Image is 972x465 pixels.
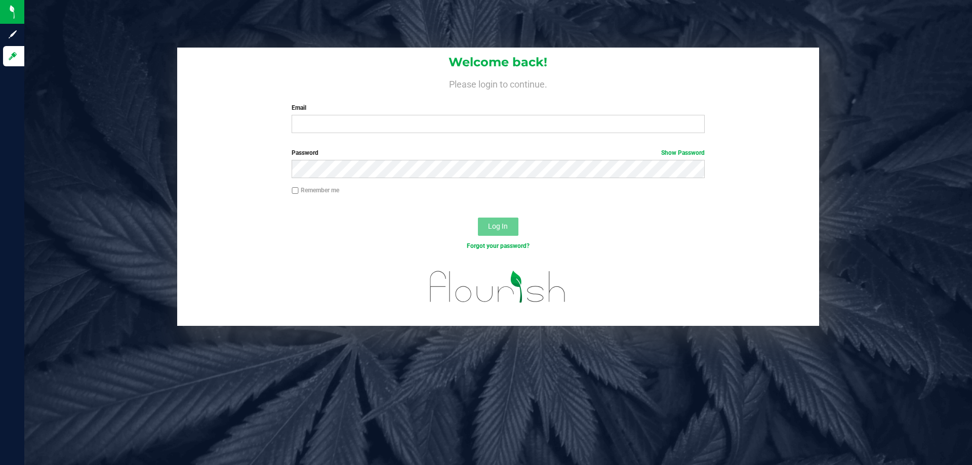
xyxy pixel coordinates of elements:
[292,149,318,156] span: Password
[177,77,819,89] h4: Please login to continue.
[661,149,705,156] a: Show Password
[292,103,704,112] label: Email
[8,29,18,39] inline-svg: Sign up
[177,56,819,69] h1: Welcome back!
[8,51,18,61] inline-svg: Log in
[478,218,518,236] button: Log In
[418,261,578,313] img: flourish_logo.svg
[467,242,530,249] a: Forgot your password?
[488,222,508,230] span: Log In
[292,186,339,195] label: Remember me
[292,187,299,194] input: Remember me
